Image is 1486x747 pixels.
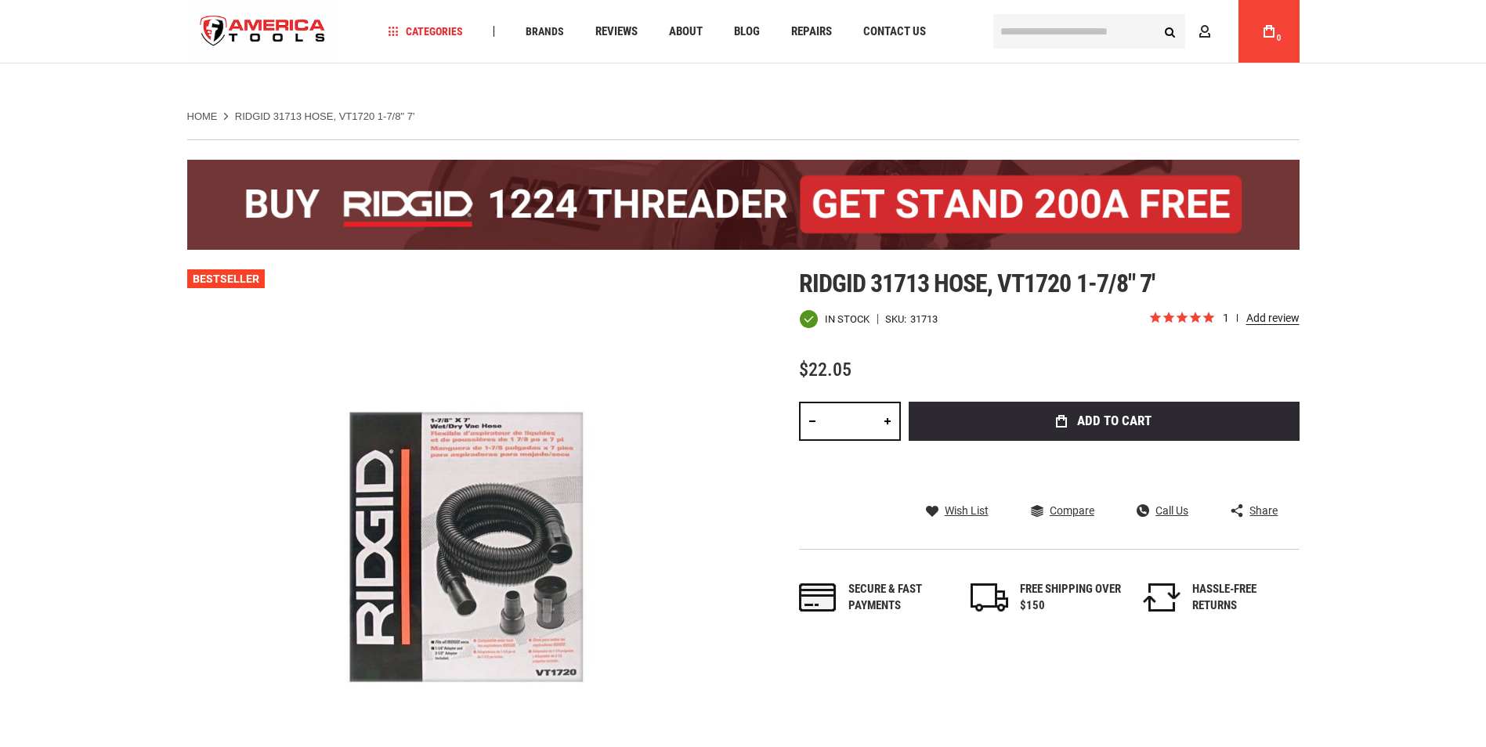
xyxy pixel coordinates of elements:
[388,26,463,37] span: Categories
[926,503,989,518] a: Wish List
[727,21,767,42] a: Blog
[910,314,938,324] div: 31713
[187,2,339,61] img: America Tools
[588,21,645,42] a: Reviews
[1223,312,1300,324] span: 1 reviews
[734,26,760,38] span: Blog
[1237,314,1238,322] span: review
[799,583,837,612] img: payments
[885,314,910,324] strong: SKU
[1050,505,1094,516] span: Compare
[1020,581,1122,615] div: FREE SHIPPING OVER $150
[1143,583,1180,612] img: returns
[519,21,571,42] a: Brands
[526,26,564,37] span: Brands
[1277,34,1282,42] span: 0
[235,110,415,122] strong: RIDGID 31713 HOSE, VT1720 1-7/8" 7'
[1031,503,1094,518] a: Compare
[187,110,218,124] a: Home
[909,402,1300,441] button: Add to Cart
[863,26,926,38] span: Contact Us
[945,505,989,516] span: Wish List
[856,21,933,42] a: Contact Us
[187,2,339,61] a: store logo
[1077,414,1152,428] span: Add to Cart
[1155,505,1188,516] span: Call Us
[187,160,1300,250] img: BOGO: Buy the RIDGID® 1224 Threader (26092), get the 92467 200A Stand FREE!
[1137,503,1188,518] a: Call Us
[662,21,710,42] a: About
[799,359,851,381] span: $22.05
[669,26,703,38] span: About
[906,446,1303,452] iframe: Secure express checkout frame
[381,21,470,42] a: Categories
[848,581,950,615] div: Secure & fast payments
[799,269,1155,298] span: Ridgid 31713 hose, vt1720 1-7/8" 7'
[1192,581,1294,615] div: HASSLE-FREE RETURNS
[825,314,870,324] span: In stock
[799,309,870,329] div: Availability
[1155,16,1185,46] button: Search
[1249,505,1278,516] span: Share
[784,21,839,42] a: Repairs
[971,583,1008,612] img: shipping
[1148,310,1300,327] span: Rated 5.0 out of 5 stars 1 reviews
[595,26,638,38] span: Reviews
[791,26,832,38] span: Repairs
